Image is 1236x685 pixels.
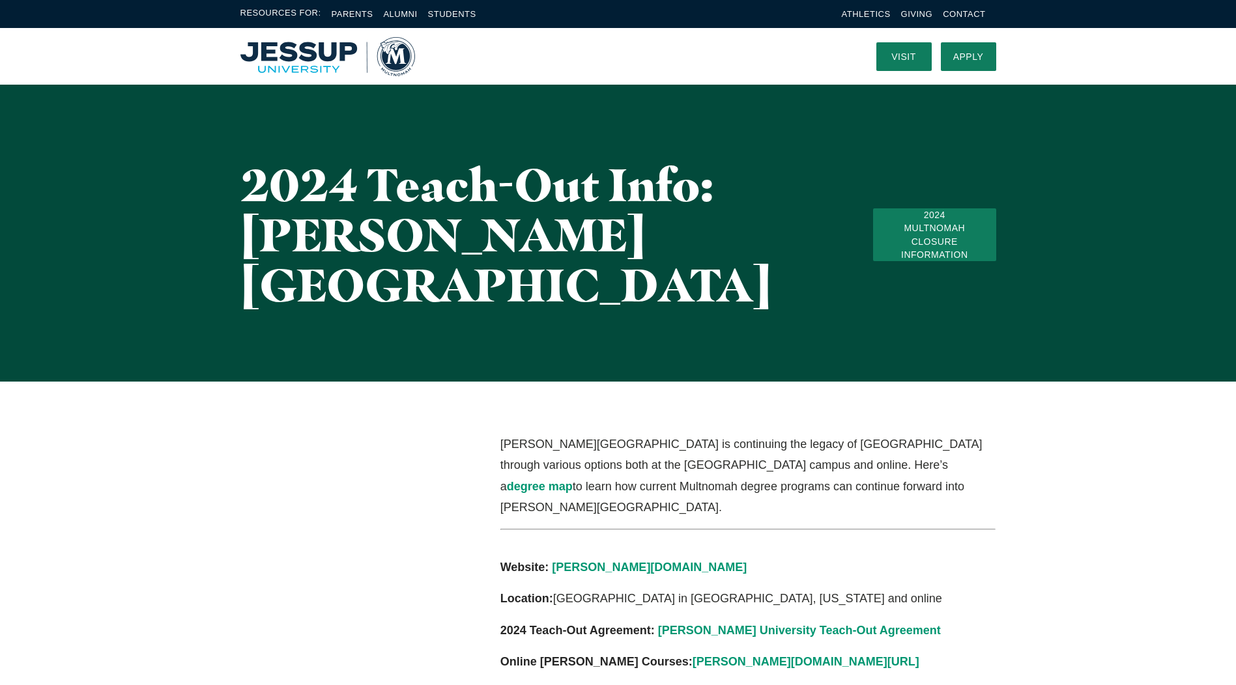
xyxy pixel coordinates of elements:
[500,434,996,518] p: [PERSON_NAME][GEOGRAPHIC_DATA] is continuing the legacy of [GEOGRAPHIC_DATA] through various opti...
[240,37,415,76] img: Multnomah University Logo
[901,9,933,19] a: Giving
[500,561,549,574] strong: Website:
[240,7,321,21] span: Resources For:
[500,624,655,637] strong: 2024 Teach-Out Agreement:
[552,561,747,574] a: [PERSON_NAME][DOMAIN_NAME]
[873,208,996,261] a: 2024 Multnomah Closure Information
[428,9,476,19] a: Students
[943,9,985,19] a: Contact
[500,588,996,609] p: [GEOGRAPHIC_DATA] in [GEOGRAPHIC_DATA], [US_STATE] and online
[876,42,932,71] a: Visit
[383,9,417,19] a: Alumni
[658,624,941,637] a: [PERSON_NAME] University Teach-Out Agreement
[500,592,553,605] strong: Location:
[941,42,996,71] a: Apply
[240,37,415,76] a: Home
[693,655,919,668] a: [PERSON_NAME][DOMAIN_NAME][URL]
[842,9,891,19] a: Athletics
[507,480,573,493] a: degree map
[240,160,822,310] h1: 2024 Teach-Out Info: [PERSON_NAME][GEOGRAPHIC_DATA]
[332,9,373,19] a: Parents
[500,655,693,668] strong: Online [PERSON_NAME] Courses:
